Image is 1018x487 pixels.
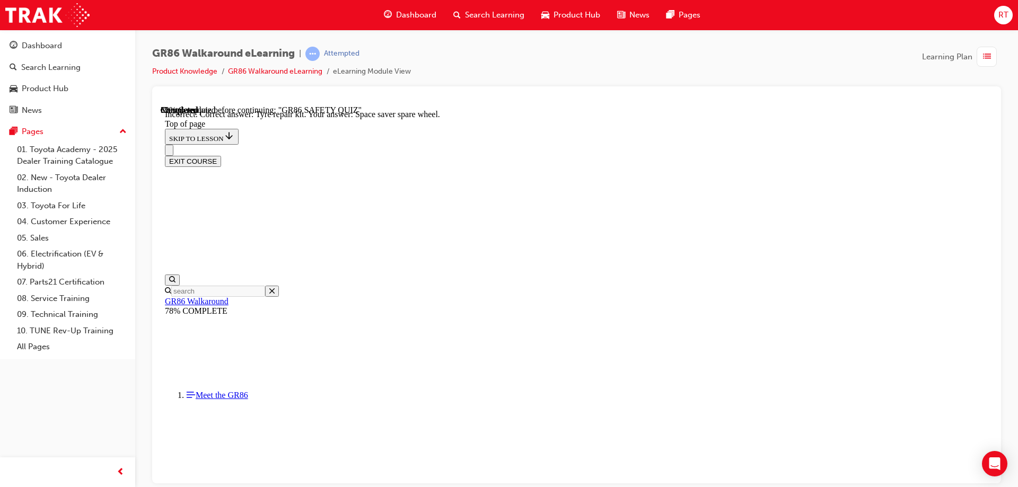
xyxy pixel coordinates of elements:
[152,67,217,76] a: Product Knowledge
[4,39,13,50] button: Close navigation menu
[375,4,445,26] a: guage-iconDashboard
[4,201,828,210] div: 78% COMPLETE
[10,84,17,94] span: car-icon
[609,4,658,26] a: news-iconNews
[10,106,17,116] span: news-icon
[4,169,19,180] button: Open search menu
[305,47,320,61] span: learningRecordVerb_ATTEMPT-icon
[4,58,131,77] a: Search Learning
[13,290,131,307] a: 08. Service Training
[666,8,674,22] span: pages-icon
[22,83,68,95] div: Product Hub
[324,49,359,59] div: Attempted
[4,34,131,122] button: DashboardSearch LearningProduct HubNews
[994,6,1013,24] button: RT
[679,9,700,21] span: Pages
[117,466,125,479] span: prev-icon
[396,9,436,21] span: Dashboard
[982,451,1007,476] div: Open Intercom Messenger
[10,63,17,73] span: search-icon
[4,4,828,14] div: Incorrect. Correct answer: Tyre repair kit. Your answer: Space saver spare wheel.
[11,180,104,191] input: Search
[4,50,60,61] button: EXIT COURSE
[658,4,709,26] a: pages-iconPages
[8,29,74,37] span: SKIP TO LESSON
[22,104,42,117] div: News
[4,36,131,56] a: Dashboard
[13,339,131,355] a: All Pages
[998,9,1008,21] span: RT
[13,246,131,274] a: 06. Electrification (EV & Hybrid)
[13,323,131,339] a: 10. TUNE Rev-Up Training
[4,191,68,200] a: GR86 Walkaround
[152,48,295,60] span: GR86 Walkaround eLearning
[22,40,62,52] div: Dashboard
[119,125,127,139] span: up-icon
[4,122,131,141] button: Pages
[5,3,90,27] img: Trak
[10,41,17,51] span: guage-icon
[617,8,625,22] span: news-icon
[445,4,533,26] a: search-iconSearch Learning
[453,8,461,22] span: search-icon
[13,214,131,230] a: 04. Customer Experience
[13,230,131,246] a: 05. Sales
[22,126,43,138] div: Pages
[465,9,524,21] span: Search Learning
[4,14,828,23] div: Top of page
[13,198,131,214] a: 03. Toyota For Life
[10,127,17,137] span: pages-icon
[983,50,991,64] span: list-icon
[4,23,78,39] button: SKIP TO LESSON
[104,180,118,191] button: Close search menu
[629,9,650,21] span: News
[922,51,972,63] span: Learning Plan
[21,61,81,74] div: Search Learning
[13,170,131,198] a: 02. New - Toyota Dealer Induction
[13,306,131,323] a: 09. Technical Training
[4,101,131,120] a: News
[541,8,549,22] span: car-icon
[299,48,301,60] span: |
[13,274,131,290] a: 07. Parts21 Certification
[554,9,600,21] span: Product Hub
[228,67,322,76] a: GR86 Walkaround eLearning
[533,4,609,26] a: car-iconProduct Hub
[13,141,131,170] a: 01. Toyota Academy - 2025 Dealer Training Catalogue
[922,47,1001,67] button: Learning Plan
[333,66,411,78] li: eLearning Module View
[4,79,131,99] a: Product Hub
[384,8,392,22] span: guage-icon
